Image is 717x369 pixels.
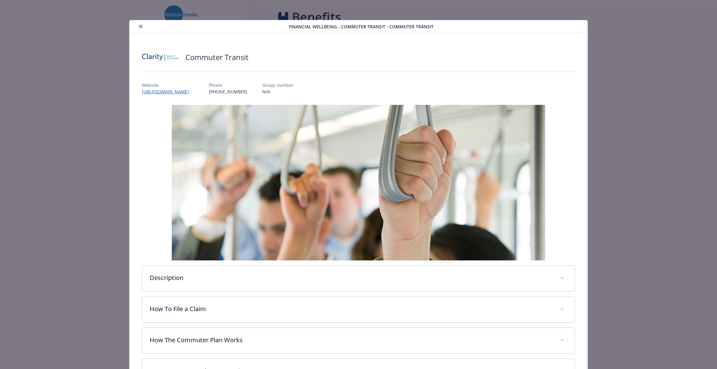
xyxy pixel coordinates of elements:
[142,89,194,95] a: [URL][DOMAIN_NAME]
[142,328,575,353] div: How The Commuter Plan Works
[150,304,553,314] p: How To File a Claim
[209,82,247,88] p: Phone
[142,266,575,291] div: Description
[150,273,553,283] p: Description
[142,48,179,67] img: Clarity Benefit Solutions
[142,82,194,88] p: Website
[172,105,545,260] img: banner
[150,335,553,345] p: How The Commuter Plan Works
[209,88,247,95] p: [PHONE_NUMBER]
[262,82,293,88] p: Group number
[185,52,249,63] h2: Commuter Transit
[289,23,433,30] span: Financial Wellbeing - Commuter Transit - Commuter Transit
[142,297,575,322] div: How To File a Claim
[262,88,293,95] p: N/A
[137,23,144,30] button: close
